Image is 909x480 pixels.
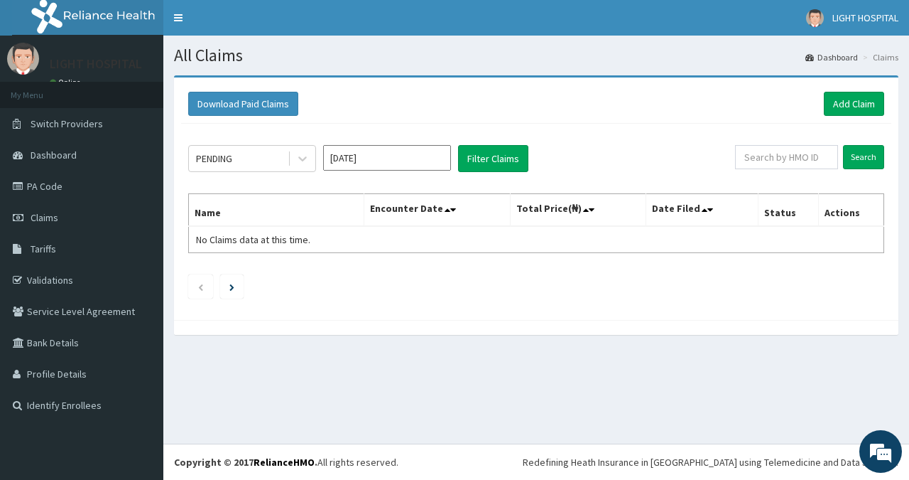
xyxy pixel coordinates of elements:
[323,145,451,171] input: Select Month and Year
[254,456,315,469] a: RelianceHMO
[229,280,234,293] a: Next page
[31,211,58,224] span: Claims
[832,11,898,24] span: LIGHT HOSPITAL
[163,444,909,480] footer: All rights reserved.
[806,9,824,27] img: User Image
[735,145,838,169] input: Search by HMO ID
[50,58,142,70] p: LIGHT HOSPITAL
[196,151,232,166] div: PENDING
[189,194,364,227] th: Name
[31,242,56,255] span: Tariffs
[188,92,298,116] button: Download Paid Claims
[843,145,884,169] input: Search
[523,455,898,469] div: Redefining Heath Insurance in [GEOGRAPHIC_DATA] using Telemedicine and Data Science!
[31,149,77,161] span: Dashboard
[758,194,818,227] th: Status
[197,280,204,293] a: Previous page
[364,194,510,227] th: Encounter Date
[824,92,884,116] a: Add Claim
[174,456,317,469] strong: Copyright © 2017 .
[805,51,858,63] a: Dashboard
[7,43,39,75] img: User Image
[818,194,883,227] th: Actions
[646,194,758,227] th: Date Filed
[510,194,646,227] th: Total Price(₦)
[31,117,103,130] span: Switch Providers
[174,46,898,65] h1: All Claims
[458,145,528,172] button: Filter Claims
[196,233,310,246] span: No Claims data at this time.
[859,51,898,63] li: Claims
[50,78,84,87] a: Online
